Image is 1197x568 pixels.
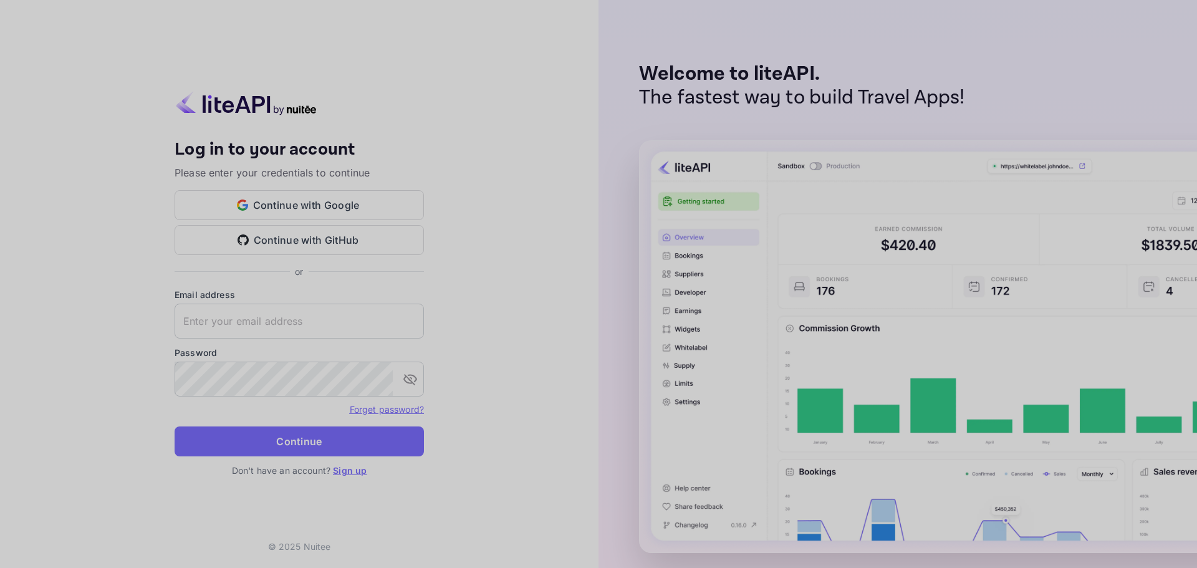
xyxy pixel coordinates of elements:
[350,403,424,415] a: Forget password?
[350,404,424,415] a: Forget password?
[175,288,424,301] label: Email address
[175,165,424,180] p: Please enter your credentials to continue
[175,190,424,220] button: Continue with Google
[268,540,331,553] p: © 2025 Nuitee
[333,465,367,476] a: Sign up
[175,346,424,359] label: Password
[175,225,424,255] button: Continue with GitHub
[295,265,303,278] p: or
[639,62,965,86] p: Welcome to liteAPI.
[175,426,424,456] button: Continue
[175,91,318,115] img: liteapi
[175,304,424,339] input: Enter your email address
[175,139,424,161] h4: Log in to your account
[398,367,423,392] button: toggle password visibility
[639,86,965,110] p: The fastest way to build Travel Apps!
[175,464,424,477] p: Don't have an account?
